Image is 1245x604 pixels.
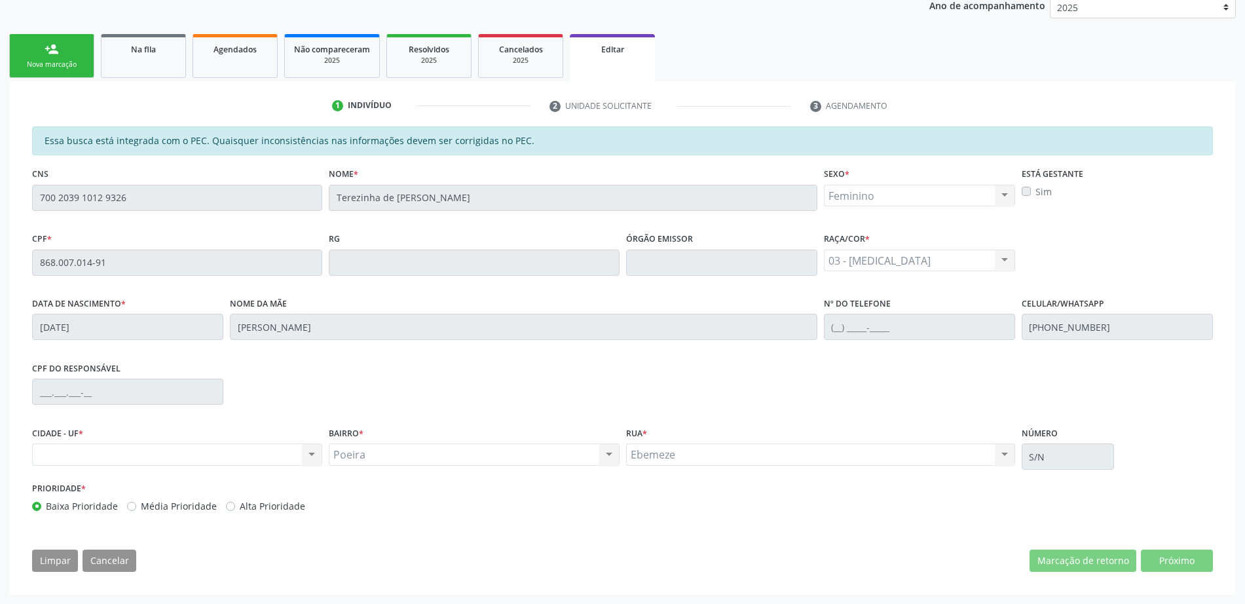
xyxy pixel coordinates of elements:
label: BAIRRO [329,423,363,444]
button: Marcação de retorno [1030,550,1136,572]
input: (__) _____-_____ [1022,314,1213,340]
div: 2025 [294,56,370,66]
label: Média Prioridade [141,499,217,513]
input: (__) _____-_____ [824,314,1015,340]
span: Cancelados [499,44,543,55]
label: Rua [626,423,647,444]
div: 2025 [396,56,462,66]
label: Alta Prioridade [240,499,305,513]
label: Data de nascimento [32,294,126,314]
span: Na fila [131,44,156,55]
label: Celular/WhatsApp [1022,294,1104,314]
div: 1 [332,100,344,112]
label: Prioridade [32,479,86,499]
div: person_add [45,42,59,56]
label: CPF [32,229,52,250]
label: Órgão emissor [626,229,693,250]
div: Indivíduo [348,100,392,111]
label: RG [329,229,340,250]
label: Sexo [824,164,849,185]
span: Agendados [214,44,257,55]
label: CNS [32,164,48,185]
div: Nova marcação [19,60,84,69]
button: Próximo [1141,550,1213,572]
span: Não compareceram [294,44,370,55]
span: Editar [601,44,624,55]
label: Nome [329,164,358,185]
input: ___.___.___-__ [32,379,223,405]
div: 2025 [488,56,553,66]
label: Nº do Telefone [824,294,891,314]
label: Baixa Prioridade [46,499,118,513]
label: CIDADE - UF [32,423,83,444]
button: Limpar [32,550,78,572]
label: Número [1022,423,1058,444]
input: __/__/____ [32,314,223,340]
label: Está gestante [1022,164,1083,185]
span: Resolvidos [409,44,449,55]
label: Raça/cor [824,229,870,250]
label: Nome da mãe [230,294,287,314]
label: CPF do responsável [32,358,121,379]
label: Sim [1035,185,1052,198]
button: Cancelar [83,550,136,572]
div: Essa busca está integrada com o PEC. Quaisquer inconsistências nas informações devem ser corrigid... [32,126,1213,155]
